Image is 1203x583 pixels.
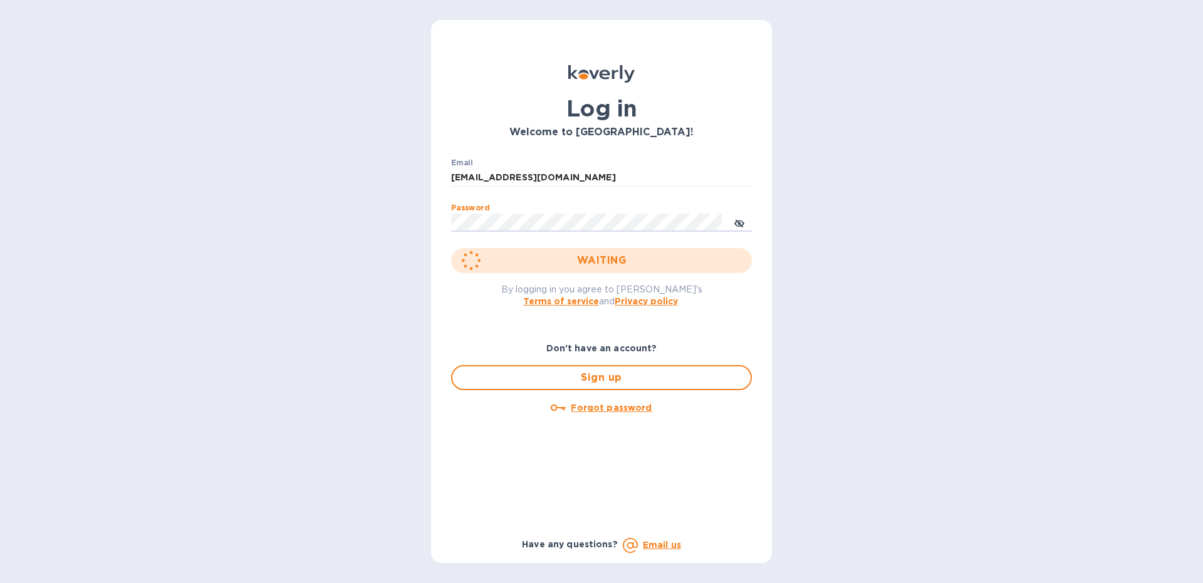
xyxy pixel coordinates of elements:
label: Password [451,204,489,212]
button: toggle password visibility [727,210,752,235]
label: Email [451,159,473,167]
span: By logging in you agree to [PERSON_NAME]'s and . [501,284,702,306]
button: Sign up [451,365,752,390]
b: Have any questions? [522,539,618,549]
h1: Log in [451,95,752,121]
b: Don't have an account? [546,343,657,353]
a: Email us [643,540,681,550]
input: Enter email address [451,168,752,187]
img: Koverly [568,65,635,83]
h3: Welcome to [GEOGRAPHIC_DATA]! [451,126,752,138]
a: Terms of service [523,296,599,306]
a: Privacy policy [615,296,678,306]
span: Sign up [462,370,741,385]
u: Forgot password [571,403,652,413]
